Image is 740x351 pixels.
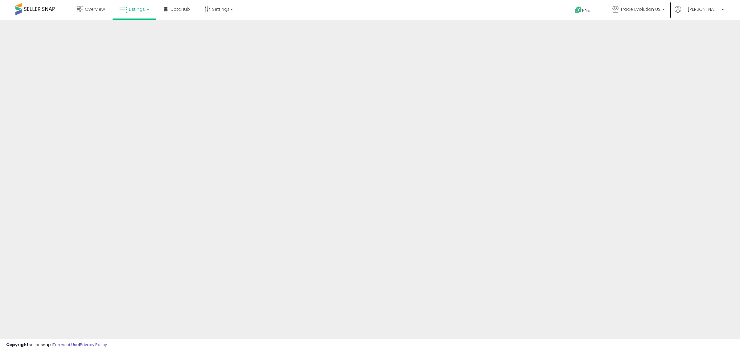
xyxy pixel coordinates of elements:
[675,6,724,20] a: Hi [PERSON_NAME]
[171,6,190,12] span: DataHub
[85,6,105,12] span: Overview
[582,8,590,13] span: Help
[129,6,145,12] span: Listings
[574,6,582,14] i: Get Help
[620,6,660,12] span: Trade Evolution US
[570,2,602,20] a: Help
[683,6,720,12] span: Hi [PERSON_NAME]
